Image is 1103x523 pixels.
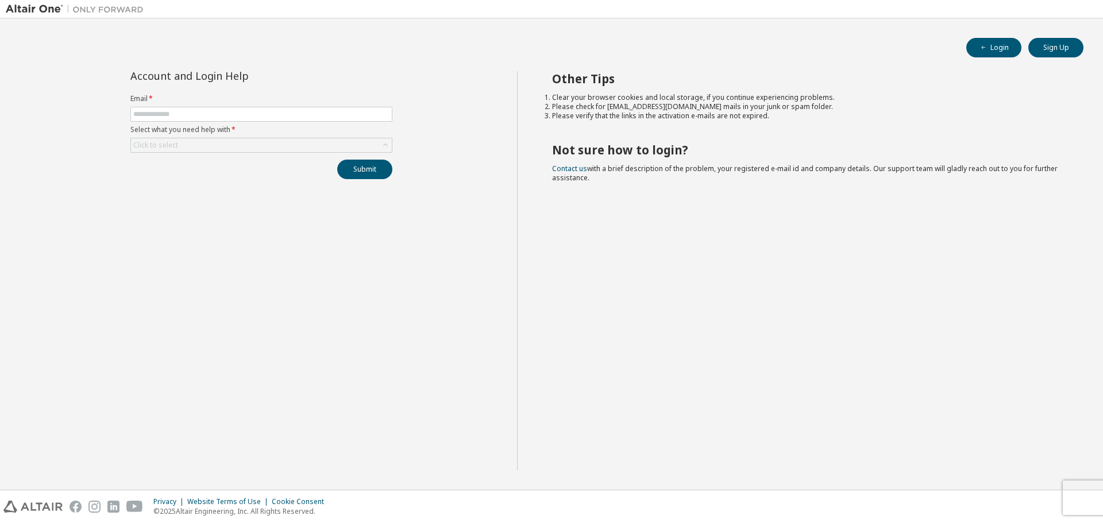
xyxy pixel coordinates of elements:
img: altair_logo.svg [3,501,63,513]
div: Click to select [133,141,178,150]
h2: Other Tips [552,71,1063,86]
img: instagram.svg [88,501,101,513]
div: Click to select [131,138,392,152]
img: linkedin.svg [107,501,119,513]
li: Please check for [EMAIL_ADDRESS][DOMAIN_NAME] mails in your junk or spam folder. [552,102,1063,111]
h2: Not sure how to login? [552,142,1063,157]
button: Submit [337,160,392,179]
li: Please verify that the links in the activation e-mails are not expired. [552,111,1063,121]
img: Altair One [6,3,149,15]
button: Sign Up [1028,38,1083,57]
img: youtube.svg [126,501,143,513]
div: Cookie Consent [272,497,331,506]
span: with a brief description of the problem, your registered e-mail id and company details. Our suppo... [552,164,1058,183]
div: Website Terms of Use [187,497,272,506]
li: Clear your browser cookies and local storage, if you continue experiencing problems. [552,93,1063,102]
button: Login [966,38,1021,57]
a: Contact us [552,164,587,173]
label: Email [130,94,392,103]
img: facebook.svg [70,501,82,513]
div: Account and Login Help [130,71,340,80]
div: Privacy [153,497,187,506]
label: Select what you need help with [130,125,392,134]
p: © 2025 Altair Engineering, Inc. All Rights Reserved. [153,506,331,516]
